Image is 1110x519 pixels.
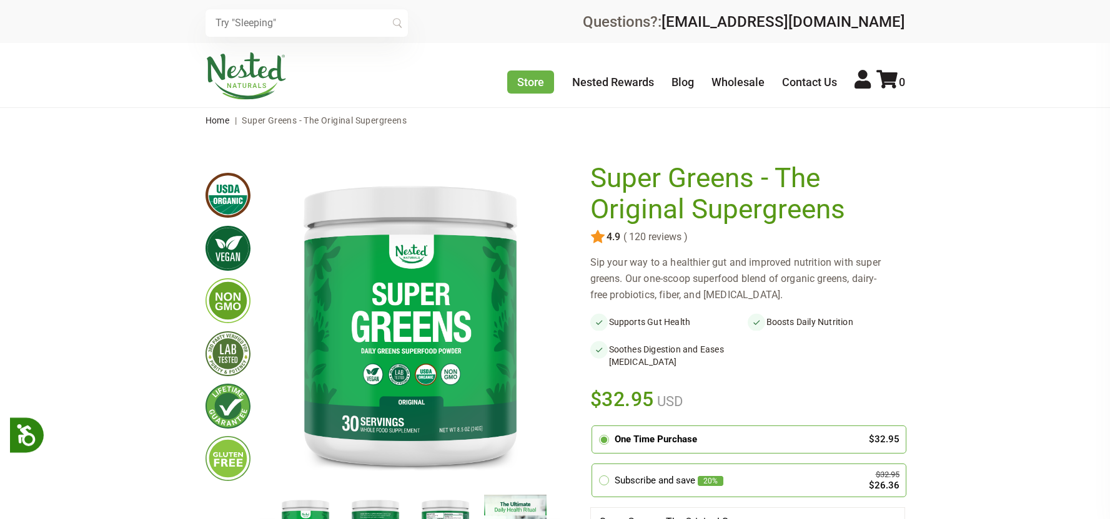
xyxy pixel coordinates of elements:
img: gmofree [206,278,250,323]
li: Soothes Digestion and Eases [MEDICAL_DATA] [590,341,748,371]
a: Home [206,115,230,125]
li: Supports Gut Health [590,313,748,331]
span: Super Greens - The Original Supergreens [242,115,407,125]
img: star.svg [590,230,605,245]
div: Sip your way to a healthier gut and improved nutrition with super greens. Our one-scoop superfood... [590,255,905,303]
h1: Super Greens - The Original Supergreens [590,163,899,225]
input: Try "Sleeping" [206,9,408,37]
li: Boosts Daily Nutrition [748,313,905,331]
span: 0 [899,75,905,89]
span: | [232,115,240,125]
img: thirdpartytested [206,331,250,376]
a: Wholesale [711,75,765,89]
a: Blog [671,75,694,89]
a: Contact Us [782,75,837,89]
span: $32.95 [590,386,655,413]
img: usdaorganic [206,173,250,218]
span: ( 120 reviews ) [620,231,688,243]
a: Store [507,70,554,94]
nav: breadcrumbs [206,108,905,133]
img: glutenfree [206,436,250,481]
img: Super Greens - The Original Supergreens [270,163,550,484]
span: USD [654,394,683,409]
div: Questions?: [583,14,905,29]
a: [EMAIL_ADDRESS][DOMAIN_NAME] [662,13,905,31]
img: lifetimeguarantee [206,384,250,429]
img: Nested Naturals [206,52,287,100]
span: 4.9 [605,231,620,243]
a: Nested Rewards [572,75,654,89]
img: vegan [206,226,250,271]
a: 0 [876,75,905,89]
